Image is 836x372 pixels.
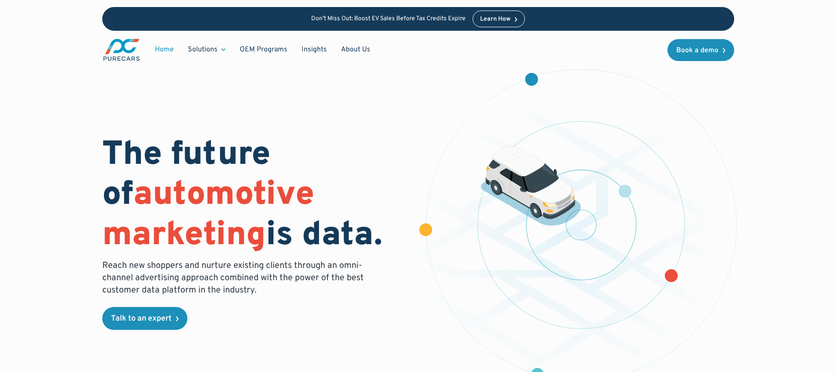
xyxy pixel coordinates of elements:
[481,146,581,226] img: illustration of a vehicle
[102,307,187,330] a: Talk to an expert
[667,39,734,61] a: Book a demo
[111,315,172,323] div: Talk to an expert
[188,45,218,54] div: Solutions
[480,16,510,22] div: Learn How
[181,41,233,58] div: Solutions
[294,41,334,58] a: Insights
[102,174,314,256] span: automotive marketing
[311,15,466,23] p: Don’t Miss Out: Boost EV Sales Before Tax Credits Expire
[102,38,141,62] a: main
[334,41,377,58] a: About Us
[676,47,718,54] div: Book a demo
[233,41,294,58] a: OEM Programs
[148,41,181,58] a: Home
[102,136,408,256] h1: The future of is data.
[473,11,525,27] a: Learn How
[102,38,141,62] img: purecars logo
[102,260,369,296] p: Reach new shoppers and nurture existing clients through an omni-channel advertising approach comb...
